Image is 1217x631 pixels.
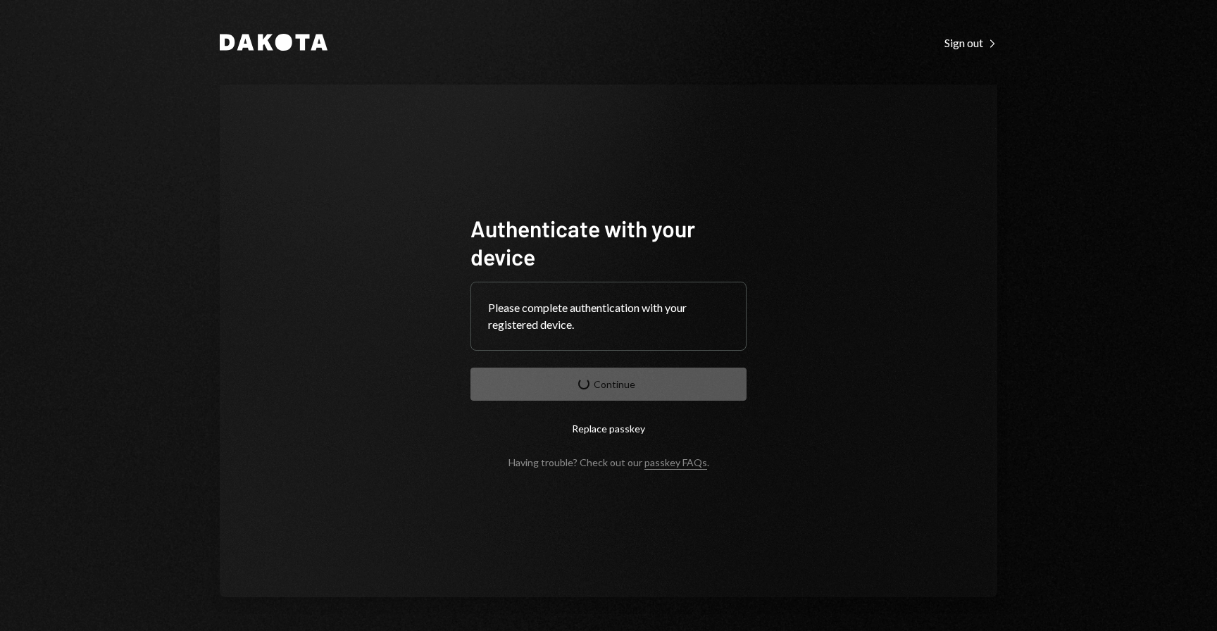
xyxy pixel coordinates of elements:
a: passkey FAQs [644,456,707,470]
a: Sign out [944,35,997,50]
div: Sign out [944,36,997,50]
div: Please complete authentication with your registered device. [488,299,729,333]
div: Having trouble? Check out our . [508,456,709,468]
h1: Authenticate with your device [470,214,747,270]
button: Replace passkey [470,412,747,445]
